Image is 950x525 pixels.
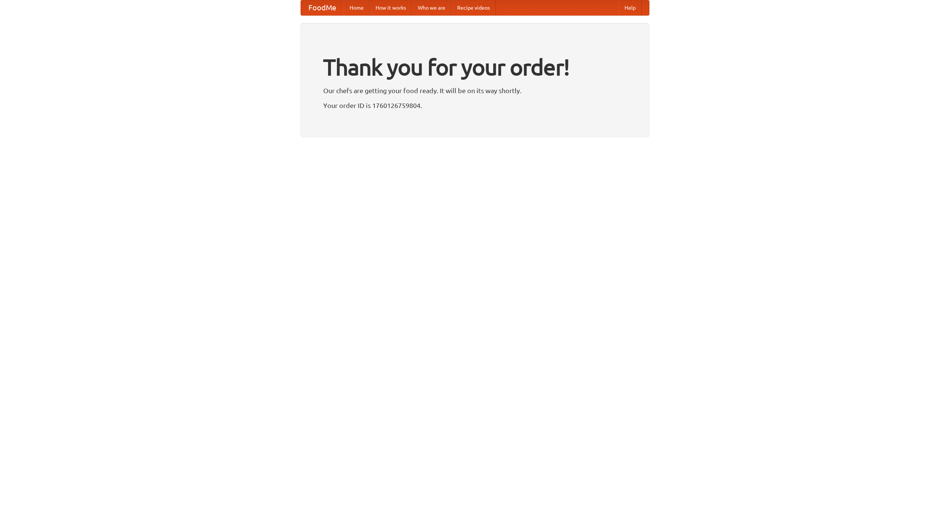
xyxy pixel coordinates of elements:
a: Recipe videos [451,0,496,15]
h1: Thank you for your order! [323,49,627,85]
p: Our chefs are getting your food ready. It will be on its way shortly. [323,85,627,96]
p: Your order ID is 1760126759804. [323,100,627,111]
a: How it works [370,0,412,15]
a: Help [619,0,642,15]
a: Home [344,0,370,15]
a: Who we are [412,0,451,15]
a: FoodMe [301,0,344,15]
